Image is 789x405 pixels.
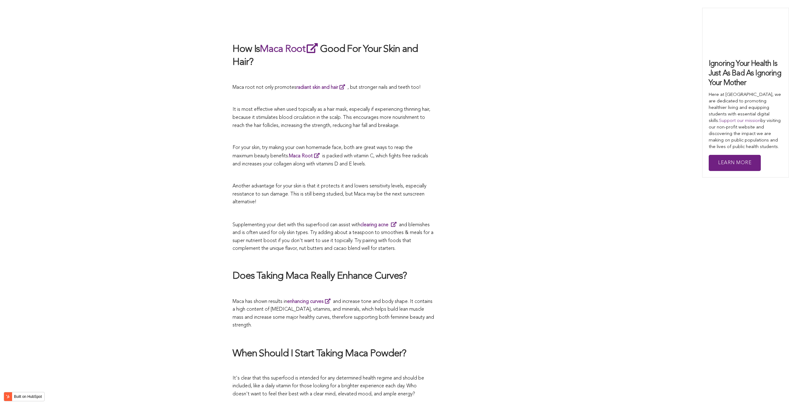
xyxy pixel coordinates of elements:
a: Maca Root [260,44,320,54]
a: clearing acne [360,223,399,227]
span: is packed with vitamin C, which fights free radicals and increases your collagen along with vitam... [233,154,428,167]
strong: enhancing curves [287,299,324,304]
a: Learn More [709,155,761,171]
h2: Does Taking Maca Really Enhance Curves? [233,270,434,283]
button: Built on HubSpot [4,392,45,401]
img: HubSpot sprocket logo [4,393,11,400]
h2: How Is Good For Your Skin and Hair? [233,42,434,69]
iframe: Chat Widget [758,375,789,405]
span: It's clear that this superfood is intended for any determined health regime and should be include... [233,376,424,397]
a: enhancing curves [287,299,333,304]
a: Maca Root [289,154,322,159]
h2: When Should I Start Taking Maca Powder? [233,348,434,361]
span: Maca Root [289,154,313,159]
span: For your skin, try making your own homemade face, both are great ways to reap the maximum beauty ... [233,145,413,159]
span: Maca root not only promotes , but stronger nails and teeth too! [233,85,421,90]
span: Maca has shown results in and increase tone and body shape. It contains a high content of [MEDICA... [233,299,434,328]
label: Built on HubSpot [11,393,44,401]
span: Supplementing your diet with this superfood can assist with and blemishes and is often used for o... [233,223,433,251]
span: It is most effective when used topically as a hair mask, especially if experiencing thinning hair... [233,107,430,128]
a: radiant skin and hair [296,85,348,90]
span: Another advantage for your skin is that it protects it and lowers sensitivity levels, especially ... [233,184,426,205]
strong: clearing acne [360,223,388,227]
